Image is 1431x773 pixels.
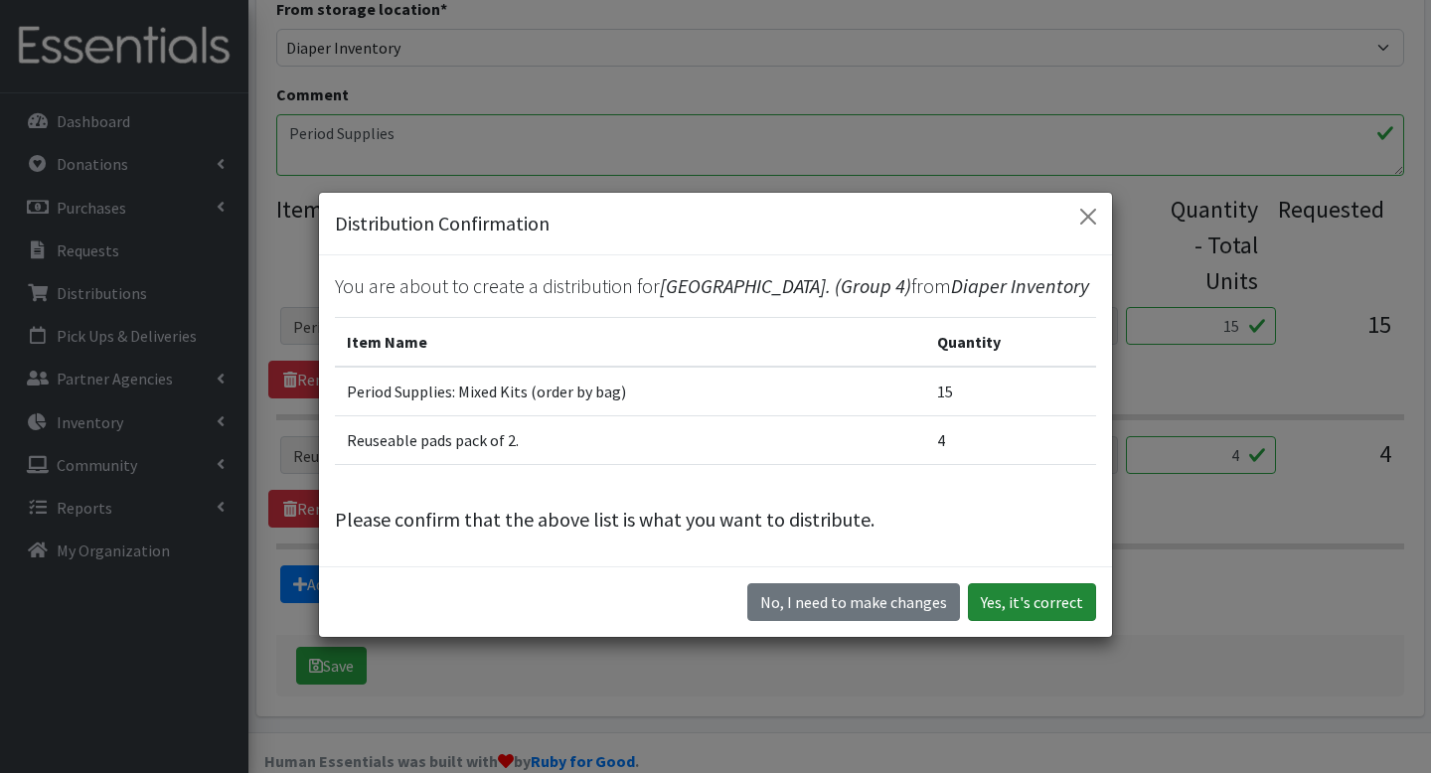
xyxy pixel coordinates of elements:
button: No I need to make changes [747,583,960,621]
td: 4 [925,415,1096,464]
h5: Distribution Confirmation [335,209,550,238]
p: Please confirm that the above list is what you want to distribute. [335,505,1096,535]
p: You are about to create a distribution for from [335,271,1096,301]
th: Quantity [925,317,1096,367]
th: Item Name [335,317,925,367]
button: Yes, it's correct [968,583,1096,621]
td: Reuseable pads pack of 2. [335,415,925,464]
button: Close [1072,201,1104,232]
td: 15 [925,367,1096,416]
td: Period Supplies: Mixed Kits (order by bag) [335,367,925,416]
span: Diaper Inventory [951,273,1089,298]
span: [GEOGRAPHIC_DATA]. (Group 4) [660,273,911,298]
